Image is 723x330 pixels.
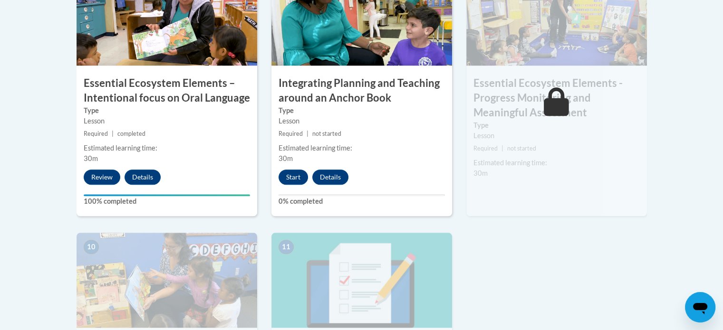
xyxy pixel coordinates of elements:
label: Type [473,120,640,131]
span: not started [507,145,536,152]
label: 100% completed [84,196,250,207]
div: Lesson [84,116,250,126]
h3: Essential Ecosystem Elements - Progress Monitoring and Meaningful Assessment [466,76,647,120]
button: Details [312,170,348,185]
label: Type [279,105,445,116]
div: Lesson [279,116,445,126]
button: Review [84,170,120,185]
img: Course Image [271,233,452,328]
span: Required [473,145,498,152]
label: 0% completed [279,196,445,207]
span: completed [117,130,145,137]
label: Type [84,105,250,116]
span: 30m [84,154,98,162]
h3: Integrating Planning and Teaching around an Anchor Book [271,76,452,105]
div: Estimated learning time: [473,158,640,168]
span: Required [84,130,108,137]
span: 10 [84,240,99,254]
span: 30m [473,169,488,177]
button: Details [125,170,161,185]
div: Lesson [473,131,640,141]
h3: Essential Ecosystem Elements – Intentional focus on Oral Language [77,76,257,105]
span: Required [279,130,303,137]
img: Course Image [77,233,257,328]
span: | [112,130,114,137]
span: 11 [279,240,294,254]
span: | [307,130,308,137]
div: Your progress [84,194,250,196]
span: 30m [279,154,293,162]
div: Estimated learning time: [279,143,445,153]
div: Estimated learning time: [84,143,250,153]
button: Start [279,170,308,185]
span: not started [312,130,341,137]
span: | [501,145,503,152]
iframe: Button to launch messaging window [685,292,715,322]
